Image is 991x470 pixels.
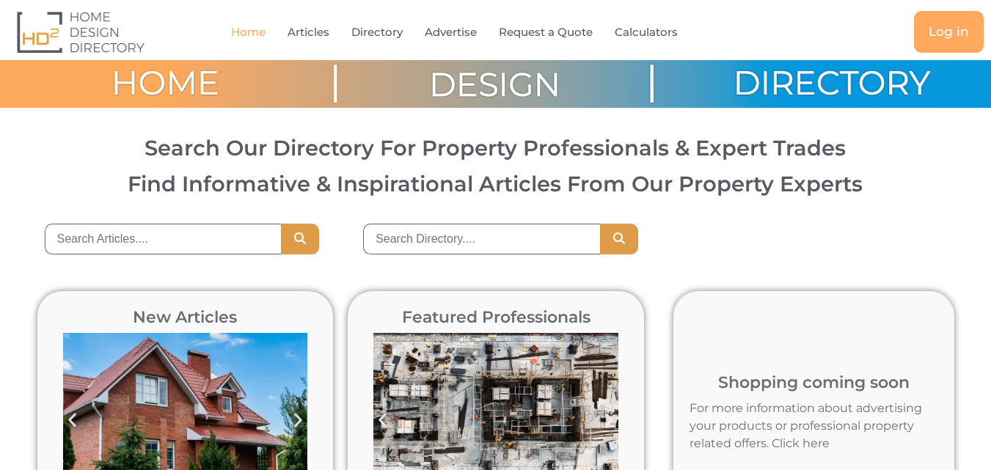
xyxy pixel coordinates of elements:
input: Search Articles.... [45,224,282,254]
a: Articles [288,15,329,49]
div: Next [282,404,315,437]
h2: Shopping coming soon [681,375,947,391]
p: For more information about advertising your products or professional property related offers. Cli... [690,400,938,452]
a: Home [231,15,266,49]
nav: Menu [202,15,739,49]
a: Advertise [425,15,477,49]
button: Search [281,224,319,254]
a: Log in [914,11,984,53]
span: Log in [929,26,969,38]
h2: Featured Professionals [366,309,626,326]
button: Search [600,224,638,254]
h2: New Articles [56,309,315,326]
div: Previous [56,404,89,437]
a: Directory [351,15,403,49]
h3: Find Informative & Inspirational Articles From Our Property Experts [24,173,967,194]
h2: Search Our Directory For Property Professionals & Expert Trades [24,137,967,158]
a: Request a Quote [499,15,593,49]
input: Search Directory.... [363,224,600,254]
div: Previous [366,404,399,437]
div: Next [593,404,626,437]
a: Calculators [615,15,678,49]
